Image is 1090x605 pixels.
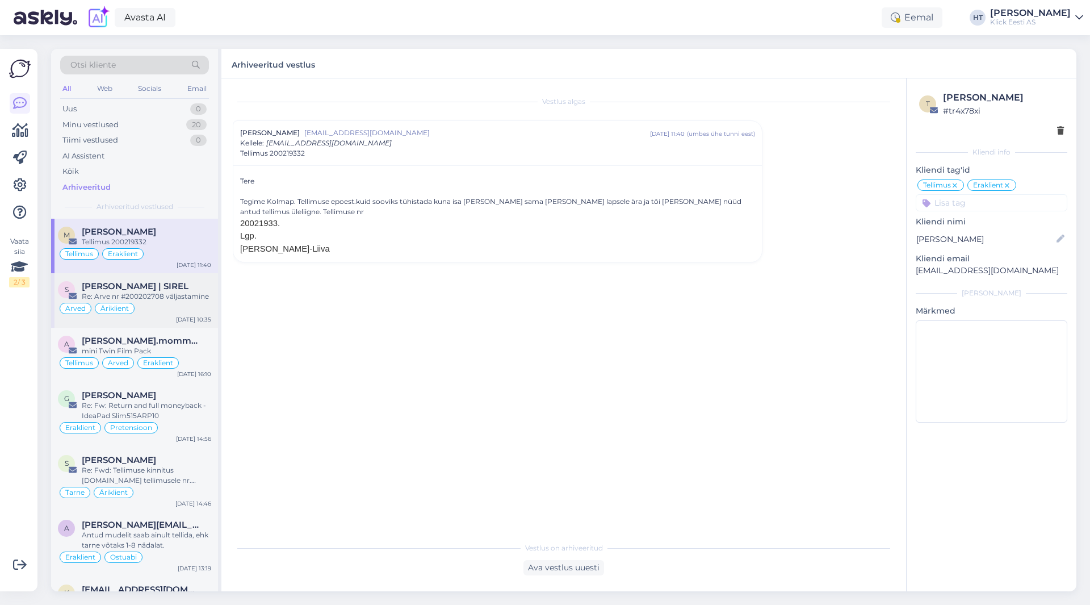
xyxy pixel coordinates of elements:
[240,219,280,228] span: 20021933.
[62,182,111,193] div: Arhiveeritud
[70,59,116,71] span: Otsi kliente
[82,465,211,486] div: Re: Fwd: Tellimuse kinnitus [DOMAIN_NAME] tellimusele nr. #500006942
[916,216,1067,228] p: Kliendi nimi
[970,10,986,26] div: HT
[916,305,1067,317] p: Märkmed
[9,236,30,287] div: Vaata siia
[176,435,211,443] div: [DATE] 14:56
[108,360,128,366] span: Arved
[65,554,95,561] span: Eraklient
[240,176,755,255] div: Tere
[82,336,200,346] span: alexandre.mommeja via klienditugi@klick.ee
[82,281,188,291] span: Stefanie Staritšenkov | SIREL
[943,91,1064,105] div: [PERSON_NAME]
[115,8,175,27] a: Avasta AI
[108,251,138,257] span: Eraklient
[304,128,650,138] span: [EMAIL_ADDRESS][DOMAIN_NAME]
[64,589,69,597] span: K
[82,346,211,356] div: mini Twin Film Pack
[923,182,951,189] span: Tellimus
[65,251,93,257] span: Tellimus
[990,9,1083,27] a: [PERSON_NAME]Klick Eesti AS
[95,81,115,96] div: Web
[65,285,69,294] span: S
[99,489,128,496] span: Äriklient
[916,194,1067,211] input: Lisa tag
[882,7,942,28] div: Eemal
[65,305,86,312] span: Arved
[64,394,69,403] span: G
[100,305,129,312] span: Äriklient
[916,164,1067,176] p: Kliendi tag'id
[190,135,207,146] div: 0
[190,103,207,115] div: 0
[65,459,69,468] span: S
[926,99,930,108] span: t
[86,6,110,30] img: explore-ai
[176,315,211,324] div: [DATE] 10:35
[82,291,211,302] div: Re: Arve nr #200202708 väljastamine
[523,560,604,575] div: Ava vestlus uuesti
[240,139,264,147] span: Kellele :
[916,147,1067,157] div: Kliendi info
[9,58,31,80] img: Askly Logo
[916,265,1067,277] p: [EMAIL_ADDRESS][DOMAIN_NAME]
[175,499,211,508] div: [DATE] 14:46
[525,543,603,553] span: Vestlus on arhiveeritud
[240,231,257,240] span: Lgp.
[64,231,70,239] span: M
[82,520,200,530] span: andrus.sumberg@gmail.com
[82,400,211,421] div: Re: Fw: Return and full moneyback - IdeaPad Slim515ARP10
[240,128,300,138] span: [PERSON_NAME]
[233,97,895,107] div: Vestlus algas
[82,530,211,550] div: Antud mudelit saab ainult tellida, ehk tarne võtaks 1-8 nädalat.
[650,130,685,138] div: [DATE] 11:40
[177,261,211,269] div: [DATE] 11:40
[973,182,1003,189] span: Eraklient
[97,202,173,212] span: Arhiveeritud vestlused
[110,424,152,431] span: Pretensioon
[916,288,1067,298] div: [PERSON_NAME]
[178,564,211,573] div: [DATE] 13:19
[82,227,156,237] span: Maria Rüüdja
[62,151,104,162] div: AI Assistent
[943,105,1064,117] div: # tr4x78xi
[82,455,156,465] span: Siim Riisenberg
[82,237,211,247] div: Tellimus 200219332
[136,81,163,96] div: Socials
[82,585,200,595] span: Kristinavaher1@gmail.com
[143,360,173,366] span: Eraklient
[916,253,1067,265] p: Kliendi email
[186,119,207,131] div: 20
[82,390,156,400] span: Giorgi Tsiklauri
[9,277,30,287] div: 2 / 3
[990,9,1071,18] div: [PERSON_NAME]
[62,119,119,131] div: Minu vestlused
[687,130,755,138] div: ( umbes ühe tunni eest )
[240,148,305,158] span: Tellimus 200219332
[990,18,1071,27] div: Klick Eesti AS
[266,139,392,147] span: [EMAIL_ADDRESS][DOMAIN_NAME]
[64,524,69,532] span: a
[65,360,93,366] span: Tellimus
[185,81,209,96] div: Email
[65,424,95,431] span: Eraklient
[65,489,85,496] span: Tarne
[60,81,73,96] div: All
[62,135,118,146] div: Tiimi vestlused
[64,340,69,348] span: a
[240,197,755,255] div: Tegime Kolmap. Tellimuse epoest.kuid sooviks tühistada kuna isa [PERSON_NAME] sama [PERSON_NAME] ...
[177,370,211,378] div: [DATE] 16:10
[62,103,77,115] div: Uus
[240,244,330,253] span: [PERSON_NAME]-Liiva
[110,554,137,561] span: Ostuabi
[232,56,315,71] label: Arhiveeritud vestlus
[916,233,1054,245] input: Lisa nimi
[62,166,79,177] div: Kõik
